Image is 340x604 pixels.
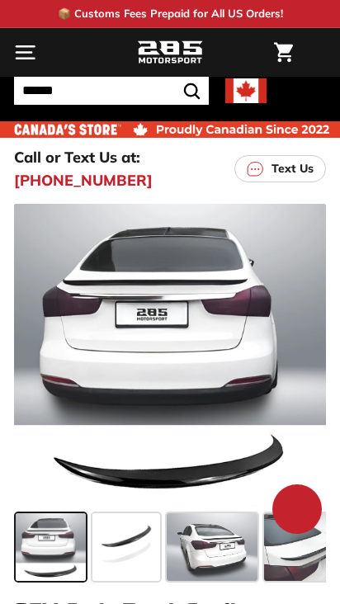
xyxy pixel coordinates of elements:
[14,169,153,191] a: [PHONE_NUMBER]
[14,77,209,105] input: Search
[266,29,301,76] a: Cart
[267,484,327,538] inbox-online-store-chat: Shopify online store chat
[137,39,203,67] img: Logo_285_Motorsport_areodynamics_components
[272,160,314,177] p: Text Us
[234,155,326,182] a: Text Us
[14,146,140,168] p: Call or Text Us at:
[58,6,283,22] p: 📦 Customs Fees Prepaid for All US Orders!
